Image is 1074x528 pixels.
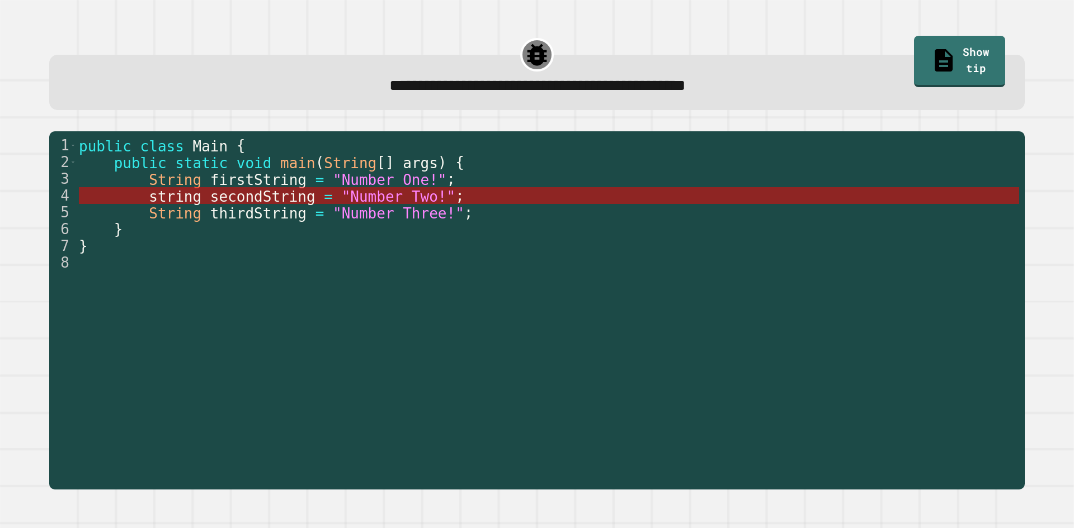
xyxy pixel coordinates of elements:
a: Show tip [914,36,1005,87]
span: "Number Two!" [341,188,455,205]
div: 5 [49,204,77,221]
span: Toggle code folding, rows 2 through 6 [70,154,76,170]
span: class [140,138,183,155]
span: Main [192,138,228,155]
span: = [324,188,333,205]
span: String [149,205,201,222]
span: = [315,205,324,222]
span: = [315,172,324,188]
div: 4 [49,187,77,204]
span: args [403,155,438,172]
span: public [114,155,166,172]
div: 1 [49,137,77,154]
div: 6 [49,221,77,237]
span: static [175,155,228,172]
div: 3 [49,170,77,187]
span: firstString [210,172,306,188]
span: "Number One!" [333,172,447,188]
span: void [236,155,271,172]
span: Toggle code folding, rows 1 through 7 [70,137,76,154]
div: 8 [49,254,77,271]
div: 2 [49,154,77,170]
span: String [149,172,201,188]
div: 7 [49,237,77,254]
span: thirdString [210,205,306,222]
span: "Number Three!" [333,205,464,222]
span: string [149,188,201,205]
span: public [79,138,131,155]
span: String [324,155,376,172]
span: secondString [210,188,315,205]
span: main [280,155,315,172]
